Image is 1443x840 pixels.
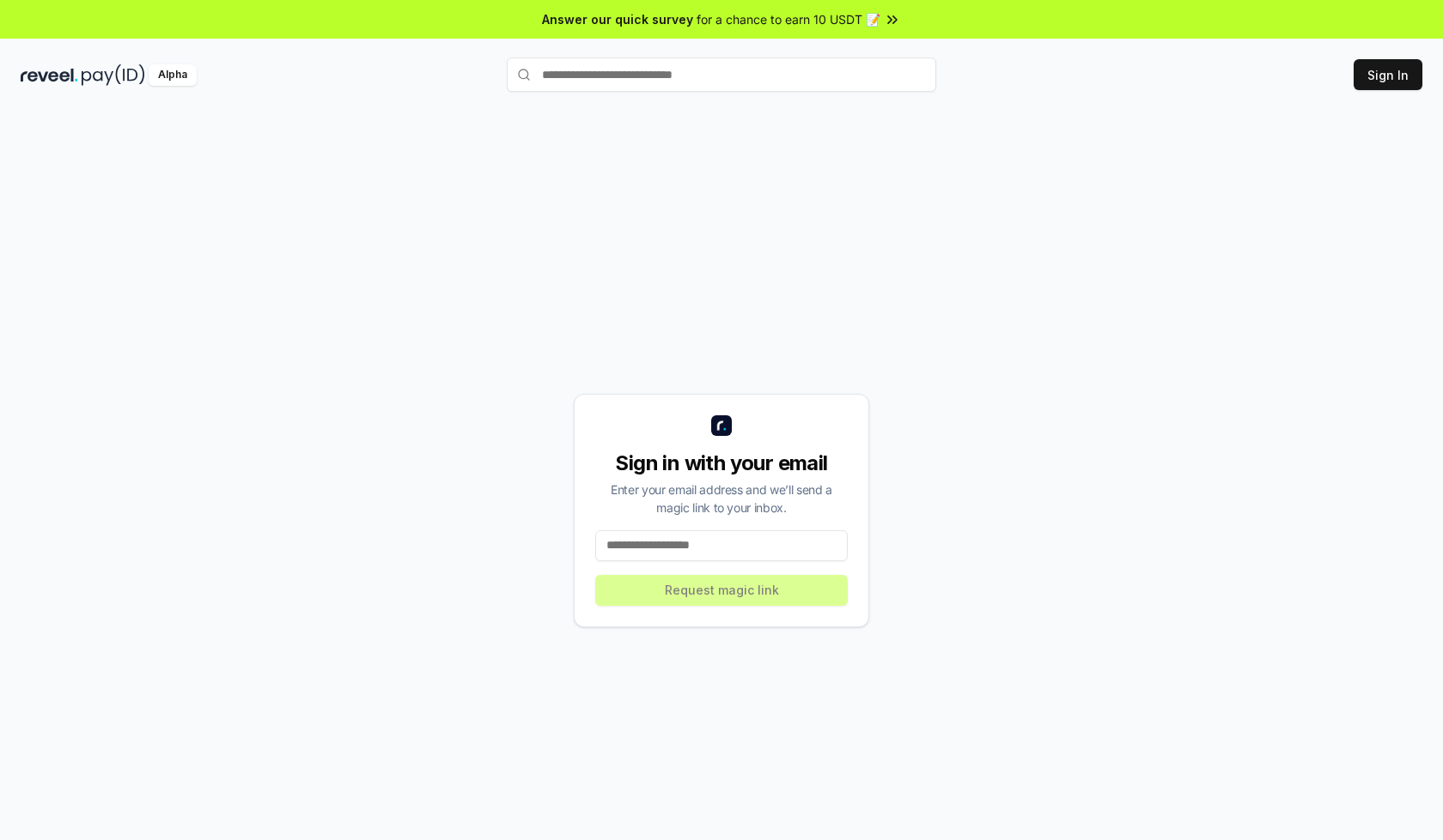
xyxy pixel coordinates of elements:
[595,450,848,477] div: Sign in with your email
[595,480,848,517] div: Enter your email address and we’ll send a magic link to your inbox.
[542,10,693,28] span: Answer our quick survey
[1354,59,1422,90] button: Sign In
[21,64,78,86] img: reveel_dark
[711,415,732,436] img: logo_small
[149,64,197,86] div: Alpha
[697,10,880,28] span: for a chance to earn 10 USDT 📝
[82,64,145,86] img: pay_id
